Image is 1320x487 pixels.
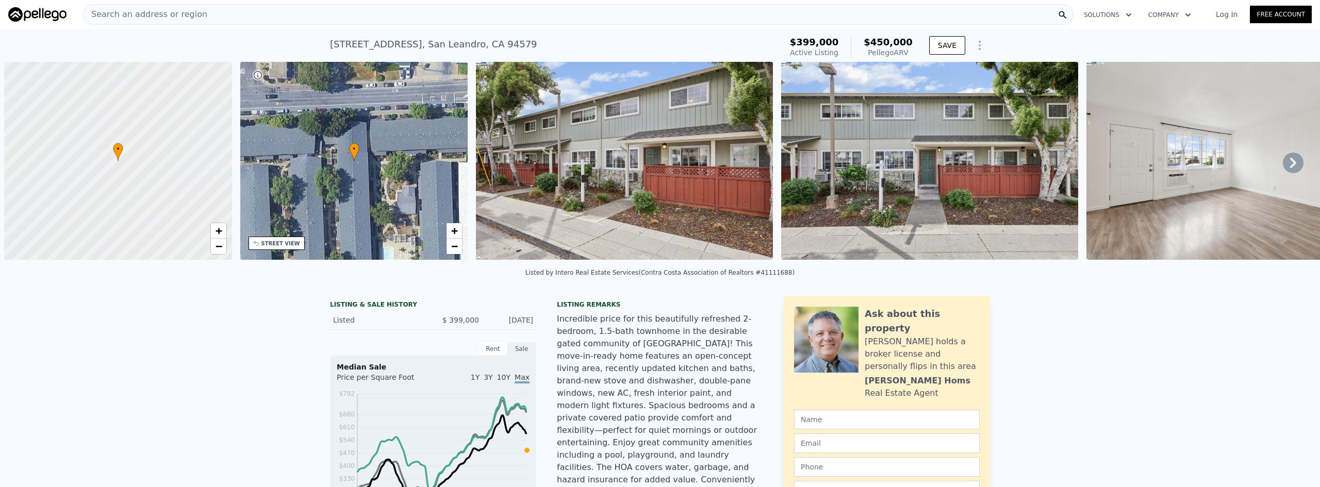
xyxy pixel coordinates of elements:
[1076,6,1140,24] button: Solutions
[339,436,355,444] tspan: $540
[497,373,510,381] span: 10Y
[484,373,492,381] span: 3Y
[451,224,458,237] span: +
[339,411,355,418] tspan: $680
[215,224,222,237] span: +
[794,457,980,477] input: Phone
[790,37,839,47] span: $399,000
[330,300,536,311] div: LISTING & SALE HISTORY
[790,48,838,57] span: Active Listing
[339,390,355,397] tspan: $792
[929,36,965,55] button: SAVE
[211,223,226,239] a: Zoom in
[1203,9,1250,20] a: Log In
[215,240,222,253] span: −
[525,269,795,276] div: Listed by Intero Real Estate Services (Contra Costa Association of Realtors #41111688)
[865,375,970,387] div: [PERSON_NAME] Homs
[339,449,355,457] tspan: $470
[339,475,355,482] tspan: $330
[865,335,980,373] div: [PERSON_NAME] holds a broker license and personally flips in this area
[211,239,226,254] a: Zoom out
[1250,6,1312,23] a: Free Account
[349,143,359,161] div: •
[83,8,207,21] span: Search an address or region
[515,373,530,383] span: Max
[339,424,355,431] tspan: $610
[969,35,990,56] button: Show Options
[447,223,462,239] a: Zoom in
[865,307,980,335] div: Ask about this property
[864,37,913,47] span: $450,000
[781,62,1078,260] img: Sale: 169690192 Parcel: 128533501
[864,47,913,58] div: Pellego ARV
[557,300,763,309] div: Listing remarks
[261,240,300,247] div: STREET VIEW
[1140,6,1199,24] button: Company
[794,410,980,429] input: Name
[349,144,359,154] span: •
[330,37,537,52] div: [STREET_ADDRESS] , San Leandro , CA 94579
[442,316,479,324] span: $ 399,000
[339,462,355,469] tspan: $400
[113,144,123,154] span: •
[865,387,938,399] div: Real Estate Agent
[113,143,123,161] div: •
[337,362,530,372] div: Median Sale
[794,433,980,453] input: Email
[447,239,462,254] a: Zoom out
[333,315,425,325] div: Listed
[451,240,458,253] span: −
[476,62,773,260] img: Sale: 169690192 Parcel: 128533501
[8,7,67,22] img: Pellego
[487,315,533,325] div: [DATE]
[507,342,536,356] div: Sale
[471,373,480,381] span: 1Y
[478,342,507,356] div: Rent
[337,372,433,389] div: Price per Square Foot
